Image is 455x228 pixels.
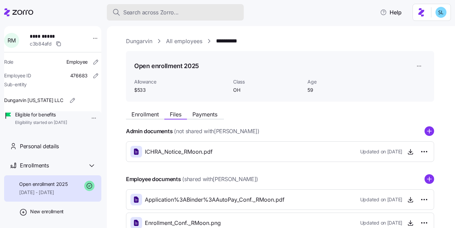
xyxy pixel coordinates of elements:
span: ICHRA_Notice_RMoon.pdf [145,148,213,156]
span: Payments [192,112,217,117]
span: OH [233,87,302,93]
span: Application%3ABinder%3AAutoPay_Conf._RMoon.pdf [145,195,285,204]
span: Open enrollment 2025 [19,181,67,188]
span: (not shared with [PERSON_NAME] ) [174,127,259,136]
button: Search across Zorro... [107,4,244,21]
a: Dungarvin [126,37,152,46]
span: Sub-entity [4,81,27,88]
span: Role [4,59,13,65]
button: Help [375,5,407,19]
span: Enrollment_Conf._RMoon.png [145,219,221,227]
span: Eligibility started on [DATE] [15,120,67,126]
span: Eligible for benefits [15,111,67,118]
span: 476683 [70,72,88,79]
span: Help [380,8,402,16]
span: New enrollment [30,208,64,215]
span: Class [233,78,302,85]
a: All employees [166,37,202,46]
span: Employee ID [4,72,31,79]
h4: Admin documents [126,127,173,135]
span: Updated on [DATE] [360,196,402,203]
span: Personal details [20,142,59,151]
span: Enrollment [131,112,159,117]
span: $533 [134,87,228,93]
span: Updated on [DATE] [360,219,402,226]
span: [DATE] - [DATE] [19,189,67,196]
svg: add icon [425,174,434,184]
h1: Open enrollment 2025 [134,62,199,70]
span: Age [307,78,376,85]
span: Files [170,112,181,117]
span: Allowance [134,78,228,85]
span: 59 [307,87,376,93]
span: c3b84afd [30,40,52,47]
span: Employee [66,59,88,65]
span: Enrollments [20,161,49,170]
span: R M [8,38,15,43]
img: 7c620d928e46699fcfb78cede4daf1d1 [435,7,446,18]
h4: Employee documents [126,175,181,183]
span: Search across Zorro... [123,8,179,17]
svg: add icon [425,126,434,136]
span: Dungarvin [US_STATE] LLC [4,97,63,104]
span: Updated on [DATE] [360,148,402,155]
span: (shared with [PERSON_NAME] ) [182,175,258,183]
